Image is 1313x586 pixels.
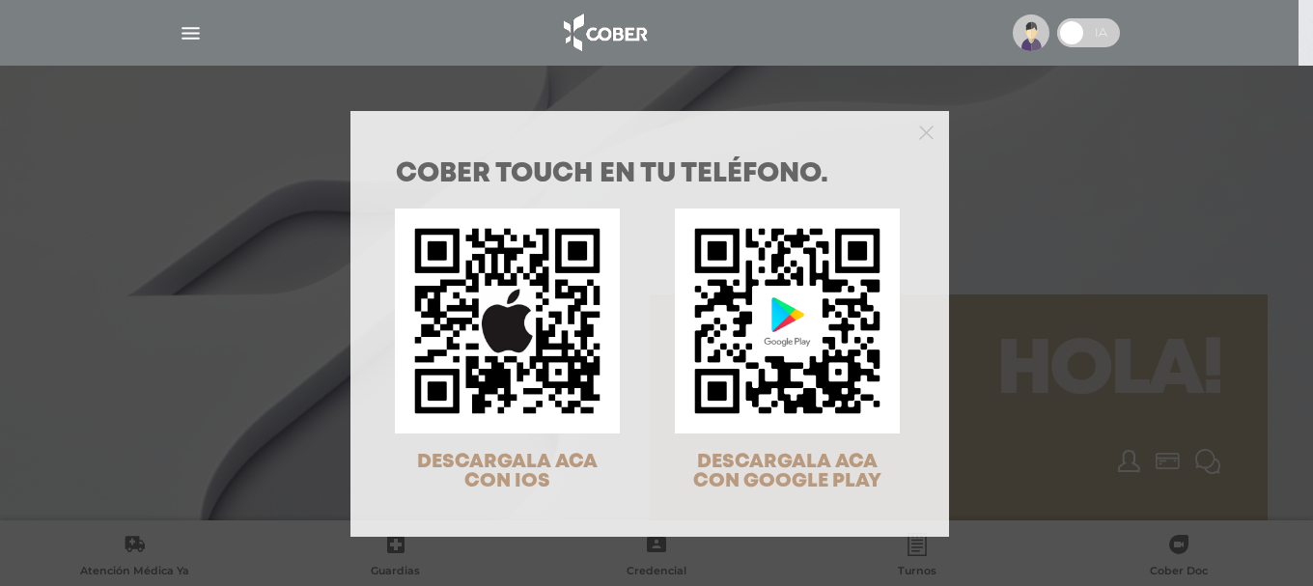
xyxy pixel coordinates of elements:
img: qr-code [395,209,620,433]
span: DESCARGALA ACA CON GOOGLE PLAY [693,453,881,490]
h1: COBER TOUCH en tu teléfono. [396,161,904,188]
span: DESCARGALA ACA CON IOS [417,453,598,490]
img: qr-code [675,209,900,433]
button: Close [919,123,934,140]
